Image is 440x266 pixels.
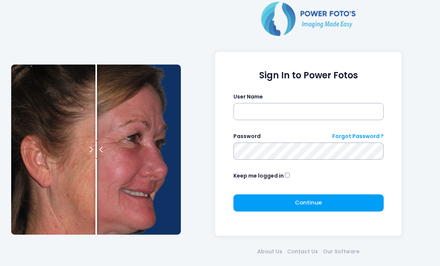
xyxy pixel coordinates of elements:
label: User Name [233,93,263,101]
a: About Us [255,248,285,256]
a: Our Software [321,248,362,256]
a: Contact Us [285,248,321,256]
a: Forgot Password ? [332,132,384,140]
h1: Sign In to Power Fotos [233,70,384,81]
span: Continue [295,198,322,206]
button: Continue [233,194,384,212]
label: Keep me logged in [233,172,284,180]
label: Password [233,132,261,140]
